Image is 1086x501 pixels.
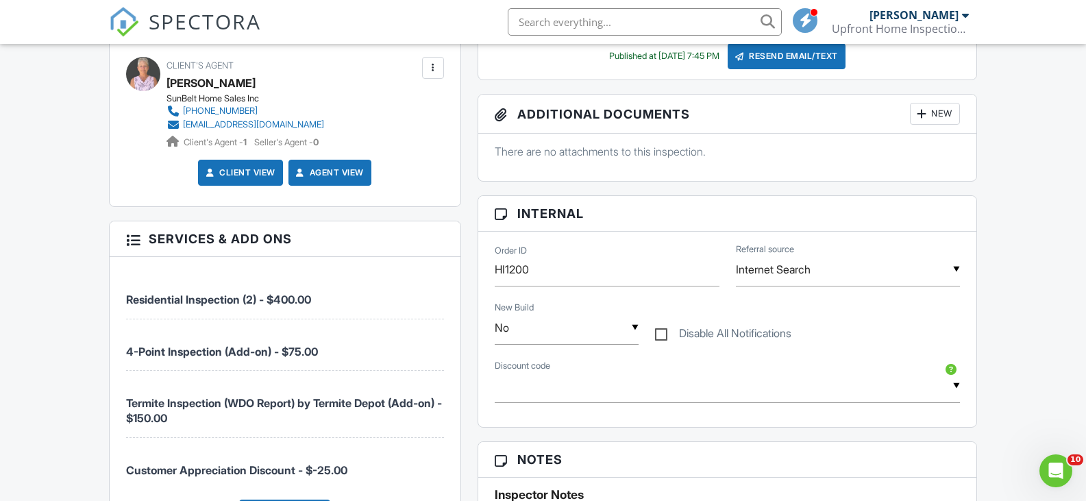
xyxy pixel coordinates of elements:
div: Upfront Home Inspections, LLC [832,22,969,36]
h3: Notes [478,442,977,478]
div: [EMAIL_ADDRESS][DOMAIN_NAME] [183,119,324,130]
strong: 1 [243,137,247,147]
div: SunBelt Home Sales Inc [166,93,335,104]
span: Client's Agent - [184,137,249,147]
div: Published at [DATE] 7:45 PM [609,51,719,62]
span: Seller's Agent - [254,137,319,147]
p: There are no attachments to this inspection. [495,144,961,159]
a: [EMAIL_ADDRESS][DOMAIN_NAME] [166,118,324,132]
div: [PERSON_NAME] [869,8,959,22]
input: Search everything... [508,8,782,36]
span: Customer Appreciation Discount - $-25.00 [126,463,347,477]
span: Termite Inspection (WDO Report) by Termite Depot (Add-on) - $150.00 [126,396,442,425]
li: Service: Residential Inspection (2) [126,267,444,319]
span: 10 [1068,454,1083,465]
label: Order ID [495,245,527,257]
strong: 0 [313,137,319,147]
img: The Best Home Inspection Software - Spectora [109,7,139,37]
a: SPECTORA [109,19,261,47]
span: 4-Point Inspection (Add-on) - $75.00 [126,345,318,358]
span: Client's Agent [166,60,234,71]
iframe: Intercom live chat [1039,454,1072,487]
div: Resend Email/Text [728,43,846,69]
label: New Build [495,302,534,314]
h3: Services & Add ons [110,221,460,257]
h3: Internal [478,196,977,232]
a: Agent View [293,166,364,180]
a: [PHONE_NUMBER] [166,104,324,118]
label: Disable All Notifications [655,327,791,344]
label: Discount code [495,360,550,372]
div: [PHONE_NUMBER] [183,106,258,117]
h3: Additional Documents [478,95,977,134]
li: Service: 4-Point Inspection (Add-on) [126,319,444,371]
a: Client View [203,166,275,180]
a: [PERSON_NAME] [166,73,256,93]
label: Referral source [736,243,794,256]
span: SPECTORA [149,7,261,36]
li: Service: Termite Inspection (WDO Report) by Termite Depot (Add-on) [126,371,444,438]
li: Manual fee: Customer Appreciation Discount [126,438,444,489]
span: Residential Inspection (2) - $400.00 [126,293,311,306]
div: New [910,103,960,125]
